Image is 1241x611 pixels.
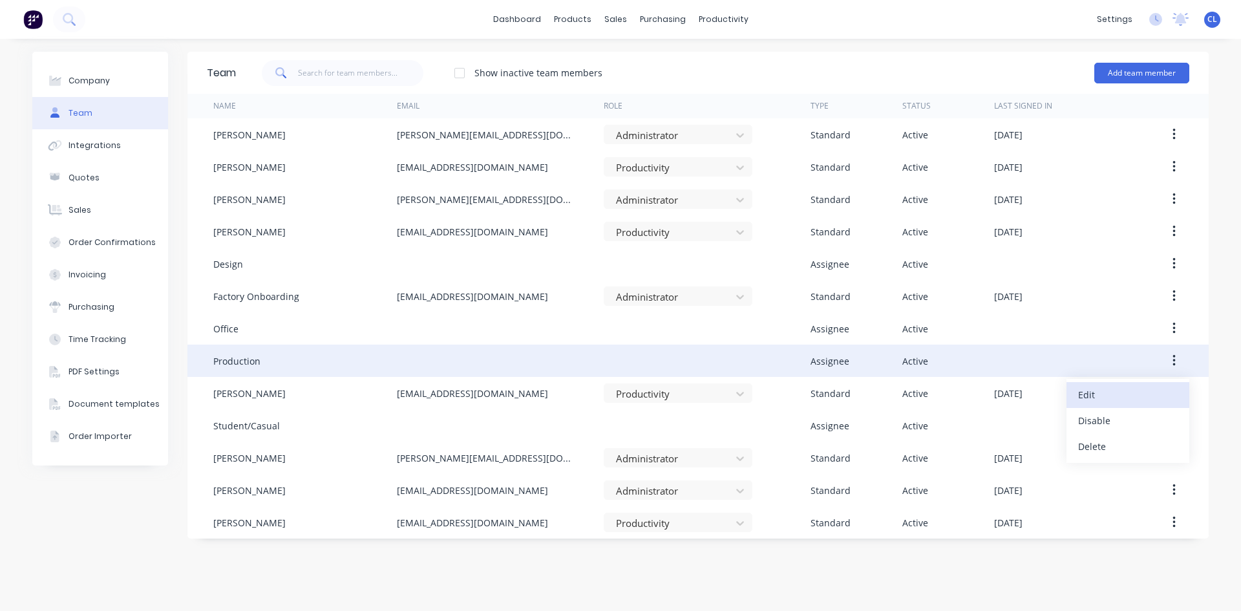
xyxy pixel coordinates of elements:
[902,419,928,433] div: Active
[69,75,110,87] div: Company
[994,484,1023,497] div: [DATE]
[397,100,419,112] div: Email
[902,322,928,336] div: Active
[811,451,851,465] div: Standard
[1078,411,1178,430] div: Disable
[32,97,168,129] button: Team
[32,420,168,453] button: Order Importer
[1078,437,1178,456] div: Delete
[213,290,299,303] div: Factory Onboarding
[1207,14,1217,25] span: CL
[397,193,578,206] div: [PERSON_NAME][EMAIL_ADDRESS][DOMAIN_NAME]
[32,323,168,356] button: Time Tracking
[32,291,168,323] button: Purchasing
[902,193,928,206] div: Active
[32,129,168,162] button: Integrations
[213,516,286,530] div: [PERSON_NAME]
[69,431,132,442] div: Order Importer
[397,516,548,530] div: [EMAIL_ADDRESS][DOMAIN_NAME]
[902,387,928,400] div: Active
[213,128,286,142] div: [PERSON_NAME]
[213,100,236,112] div: Name
[69,366,120,378] div: PDF Settings
[397,484,548,497] div: [EMAIL_ADDRESS][DOMAIN_NAME]
[604,100,622,112] div: Role
[32,388,168,420] button: Document templates
[994,451,1023,465] div: [DATE]
[397,290,548,303] div: [EMAIL_ADDRESS][DOMAIN_NAME]
[397,225,548,239] div: [EMAIL_ADDRESS][DOMAIN_NAME]
[902,516,928,530] div: Active
[994,128,1023,142] div: [DATE]
[811,290,851,303] div: Standard
[994,387,1023,400] div: [DATE]
[213,322,239,336] div: Office
[902,484,928,497] div: Active
[397,451,578,465] div: [PERSON_NAME][EMAIL_ADDRESS][DOMAIN_NAME]
[811,387,851,400] div: Standard
[397,387,548,400] div: [EMAIL_ADDRESS][DOMAIN_NAME]
[487,10,547,29] a: dashboard
[213,419,280,433] div: Student/Casual
[397,160,548,174] div: [EMAIL_ADDRESS][DOMAIN_NAME]
[811,193,851,206] div: Standard
[811,484,851,497] div: Standard
[213,193,286,206] div: [PERSON_NAME]
[213,225,286,239] div: [PERSON_NAME]
[994,516,1023,530] div: [DATE]
[547,10,598,29] div: products
[69,269,106,281] div: Invoicing
[213,160,286,174] div: [PERSON_NAME]
[1090,10,1139,29] div: settings
[32,162,168,194] button: Quotes
[811,419,849,433] div: Assignee
[902,160,928,174] div: Active
[69,334,126,345] div: Time Tracking
[298,60,424,86] input: Search for team members...
[397,128,578,142] div: [PERSON_NAME][EMAIL_ADDRESS][DOMAIN_NAME]
[902,225,928,239] div: Active
[811,160,851,174] div: Standard
[69,237,156,248] div: Order Confirmations
[811,225,851,239] div: Standard
[213,387,286,400] div: [PERSON_NAME]
[69,140,121,151] div: Integrations
[902,128,928,142] div: Active
[902,451,928,465] div: Active
[32,226,168,259] button: Order Confirmations
[69,172,100,184] div: Quotes
[69,301,114,313] div: Purchasing
[69,398,160,410] div: Document templates
[811,322,849,336] div: Assignee
[902,100,931,112] div: Status
[69,107,92,119] div: Team
[23,10,43,29] img: Factory
[902,290,928,303] div: Active
[994,225,1023,239] div: [DATE]
[213,354,260,368] div: Production
[692,10,755,29] div: productivity
[811,128,851,142] div: Standard
[994,290,1023,303] div: [DATE]
[902,354,928,368] div: Active
[811,100,829,112] div: Type
[633,10,692,29] div: purchasing
[213,451,286,465] div: [PERSON_NAME]
[811,257,849,271] div: Assignee
[32,65,168,97] button: Company
[1078,385,1178,404] div: Edit
[994,193,1023,206] div: [DATE]
[598,10,633,29] div: sales
[32,259,168,291] button: Invoicing
[207,65,236,81] div: Team
[994,160,1023,174] div: [DATE]
[811,516,851,530] div: Standard
[69,204,91,216] div: Sales
[474,66,602,80] div: Show inactive team members
[32,356,168,388] button: PDF Settings
[994,100,1052,112] div: Last signed in
[1094,63,1189,83] button: Add team member
[811,354,849,368] div: Assignee
[213,257,243,271] div: Design
[902,257,928,271] div: Active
